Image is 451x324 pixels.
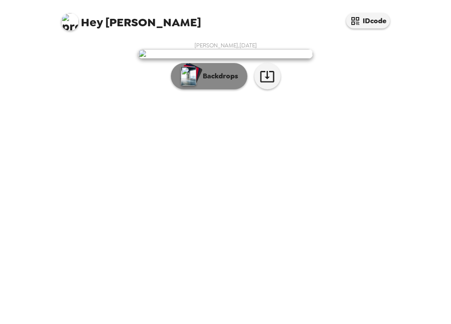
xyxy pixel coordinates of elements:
span: Hey [81,14,103,30]
button: IDcode [346,13,390,28]
p: Backdrops [198,71,238,81]
span: [PERSON_NAME] [61,9,201,28]
span: [PERSON_NAME] , [DATE] [194,42,257,49]
button: Backdrops [171,63,247,89]
img: user [138,49,313,59]
img: profile pic [61,13,79,31]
